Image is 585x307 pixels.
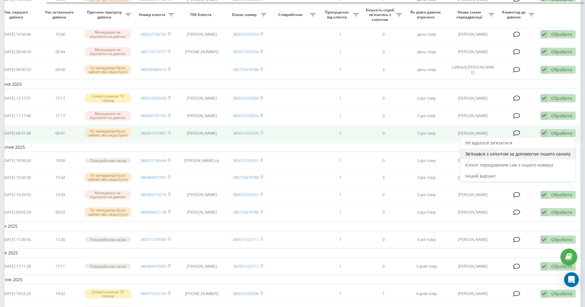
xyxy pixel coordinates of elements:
[319,61,362,78] td: 1
[405,108,448,124] td: 2 дні тому
[140,158,166,163] a: 380672790444
[551,31,572,37] div: Обробити
[564,272,579,287] div: Open Intercom Messenger
[177,108,226,124] td: [PERSON_NAME]
[551,113,572,119] div: Обробити
[405,169,448,186] td: 3 дні тому
[140,209,166,215] a: 380684421138
[465,173,496,179] span: Інший варіант
[465,162,553,168] span: Клієнт передзвонив сам з іншого номера
[551,95,572,101] div: Обробити
[85,93,131,103] div: Скинуто раніше 10 секунд
[177,204,226,220] td: [PERSON_NAME]
[551,192,572,198] div: Обробити
[362,44,405,60] td: 0
[233,67,259,72] a: 380733679788
[177,259,226,274] td: [PERSON_NAME]
[405,44,448,60] td: день тому
[362,187,405,203] td: 0
[405,125,448,141] td: 2 дні тому
[272,12,310,17] span: Співробітник
[551,263,572,269] div: Обробити
[85,289,131,298] div: Скинуто раніше 10 секунд
[140,31,166,37] a: 380637706792
[362,153,405,168] td: 0
[319,108,362,124] td: 1
[319,285,362,302] td: 1
[140,67,166,72] a: 380936485670
[85,47,131,56] div: Менеджери не відповіли на дзвінок
[229,12,261,17] span: Бізнес номер
[322,10,353,19] span: Пропущених від клієнта
[137,12,168,17] span: Номер клієнта
[233,291,259,296] a: 380631020008
[362,285,405,302] td: 1
[85,237,131,242] div: Поза робочим часом
[362,259,405,274] td: 0
[140,237,166,242] a: 380731329585
[38,44,82,60] td: 09:44
[405,259,448,274] td: 5 днів тому
[85,128,131,138] div: Усі менеджери були зайняті або недоступні
[319,90,362,106] td: 1
[319,232,362,247] td: 1
[448,169,497,186] td: [PERSON_NAME]
[38,90,82,106] td: 12:17
[0,10,34,19] span: Час першого дзвінка
[85,264,131,269] div: Поза робочим часом
[448,125,497,141] td: [PERSON_NAME]
[233,113,259,118] a: 380631020055
[319,259,362,274] td: 1
[448,61,497,78] td: Callback [PERSON_NAME]
[365,8,396,22] span: Кількість спроб зв'язатись з клієнтом
[551,67,572,73] div: Обробити
[405,61,448,78] td: день тому
[140,95,166,101] a: 380503043434
[451,10,489,19] span: Назва схеми переадресації
[177,90,226,106] td: [PERSON_NAME]
[448,108,497,124] td: [PERSON_NAME]
[233,192,259,197] a: 380631020055
[85,158,131,163] div: Поза робочим часом
[233,49,259,54] a: 380971020104
[233,31,259,37] a: 380631020033
[448,187,497,203] td: [PERSON_NAME]
[177,125,226,141] td: [PERSON_NAME]
[182,12,221,17] span: ПІБ Клієнта
[140,49,166,54] a: 380733710777
[405,232,448,247] td: 4 дні тому
[319,44,362,60] td: 1
[233,95,259,101] a: 380631020066
[85,111,131,120] div: Менеджери не відповіли на дзвінок
[551,291,572,297] div: Обробити
[140,291,166,296] a: 380975255744
[177,285,226,302] td: [PHONE_NUMBER]
[38,61,82,78] td: 09:00
[38,204,82,220] td: 09:03
[448,259,497,274] td: [PERSON_NAME]
[177,153,226,168] td: [PERSON_NAME] ср
[85,30,131,39] div: Менеджери не відповіли на дзвінок
[405,90,448,106] td: 2 дні тому
[362,204,405,220] td: 0
[319,169,362,186] td: 1
[43,10,77,19] span: Час останнього дзвінка
[85,207,131,217] div: Усі менеджери були зайняті або недоступні
[319,153,362,168] td: 1
[319,26,362,42] td: 1
[140,113,166,118] a: 380660191765
[448,153,497,168] td: [PERSON_NAME]
[500,10,529,19] span: Коментар до дзвінка
[362,108,405,124] td: 0
[465,140,512,146] span: Не вдалося зв'язатися
[38,26,82,42] td: 10:56
[140,192,166,197] a: 380983770279
[233,263,259,269] a: 380961020112
[405,187,448,203] td: 3 дні тому
[448,285,497,302] td: [PERSON_NAME]
[362,61,405,78] td: 3
[233,209,259,215] a: 380733679788
[465,151,571,157] span: Зв'язався з клієнтом за допомогою іншого каналу
[38,125,82,141] td: 09:31
[233,175,259,180] a: 380733679788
